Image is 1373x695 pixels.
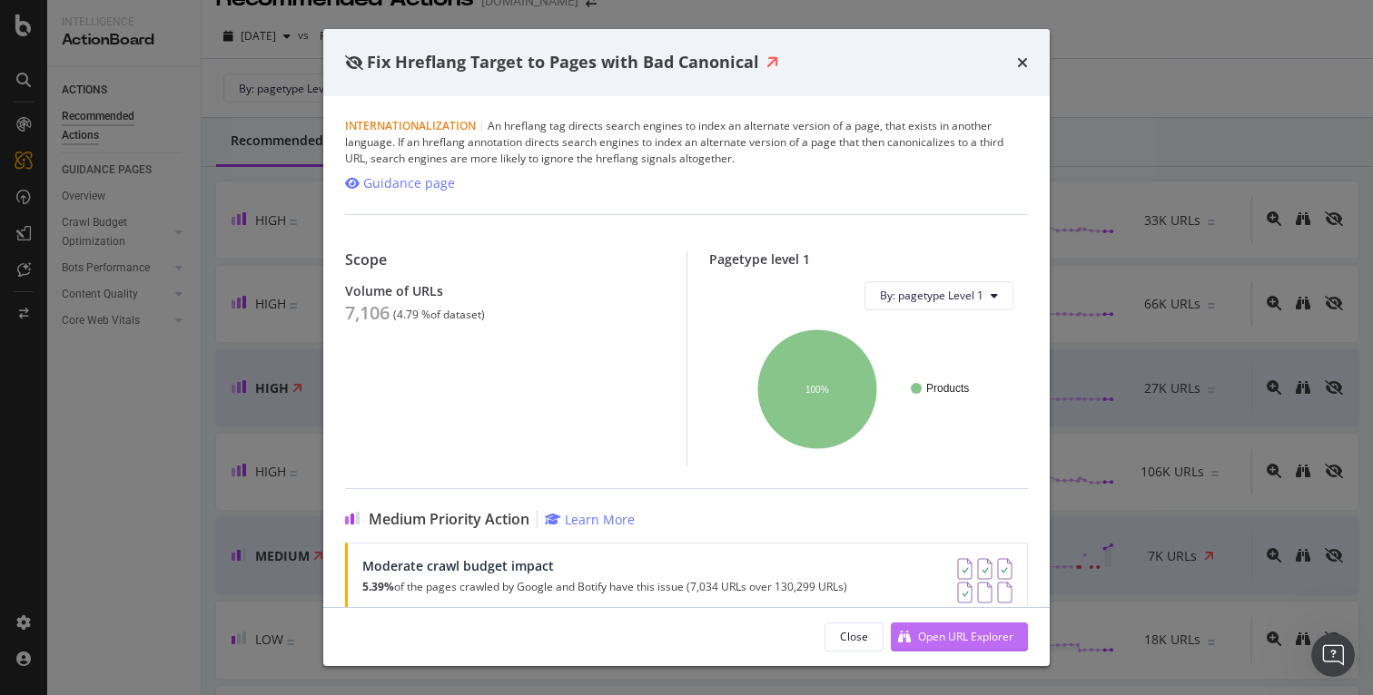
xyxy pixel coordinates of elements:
span: Medium Priority Action [369,511,529,528]
a: Guidance page [345,174,455,192]
div: Scope [345,251,665,269]
div: Close [840,629,868,644]
a: Learn More [545,511,635,528]
span: | [479,118,485,133]
span: Internationalization [345,118,476,133]
button: Open URL Explorer [891,622,1028,651]
div: Learn More [565,511,635,528]
img: AY0oso9MOvYAAAAASUVORK5CYII= [957,558,1012,603]
svg: A chart. [724,325,1007,452]
div: times [1017,51,1028,74]
button: By: pagetype Level 1 [864,281,1013,310]
div: Guidance page [363,174,455,192]
span: By: pagetype Level 1 [880,288,983,303]
div: eye-slash [345,55,363,70]
div: Moderate crawl budget impact [362,558,847,573]
p: of the pages crawled by Google and Botify have this issue (7,034 URLs over 130,299 URLs) [362,581,847,593]
text: Products [926,382,969,395]
div: modal [323,29,1050,666]
button: Close [825,622,884,651]
iframe: Intercom live chat [1311,633,1355,677]
div: 7,106 [345,302,390,324]
div: ( 4.79 % of dataset ) [393,308,485,321]
strong: 5.39% [362,579,394,594]
span: Fix Hreflang Target to Pages with Bad Canonical [367,51,759,73]
div: Pagetype level 1 [709,251,1029,267]
div: Open URL Explorer [918,629,1013,644]
text: 100% [805,384,829,394]
div: Volume of URLs [345,283,665,299]
div: An hreflang tag directs search engines to index an alternate version of a page, that exists in an... [345,118,1028,167]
